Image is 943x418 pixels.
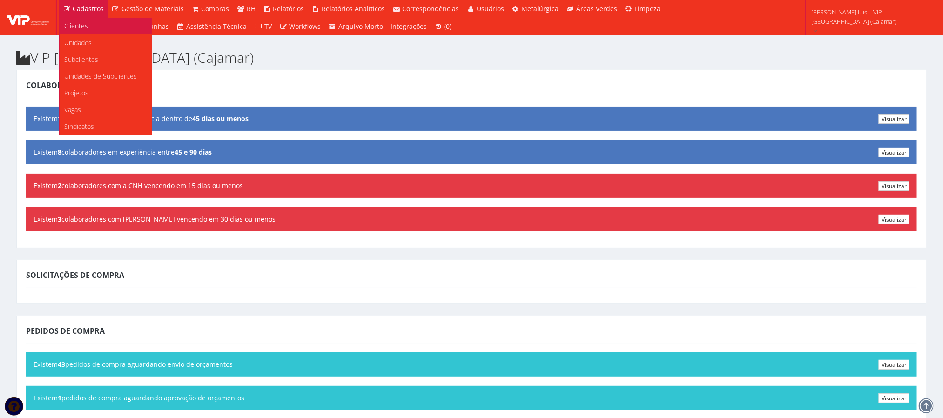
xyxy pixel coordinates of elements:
span: Solicitações de Compra [26,270,124,280]
div: Existem colaboradores em experiência dentro de [26,107,917,131]
h2: VIP [GEOGRAPHIC_DATA] (Cajamar) [16,50,927,65]
a: Sindicatos [60,118,152,135]
span: Sindicatos [64,122,94,131]
span: Limpeza [635,4,661,13]
span: Subclientes [64,55,98,64]
span: Áreas Verdes [576,4,617,13]
a: Visualizar [879,393,909,403]
b: 2 [58,181,61,190]
span: Colaboradores [26,80,93,90]
span: Arquivo Morto [338,22,383,31]
a: (0) [431,18,456,35]
span: RH [247,4,256,13]
a: TV [251,18,276,35]
b: 43 [58,360,65,369]
span: Unidades [64,38,92,47]
a: Workflows [276,18,325,35]
a: Visualizar [879,148,909,157]
div: Existem pedidos de compra aguardando envio de orçamentos [26,352,917,377]
span: Projetos [64,88,88,97]
a: Projetos [60,85,152,101]
span: TV [264,22,272,31]
span: Cadastros [73,4,104,13]
b: 1 [58,393,61,402]
a: Visualizar [879,215,909,224]
b: 45 dias ou menos [192,114,249,123]
span: Relatórios [273,4,304,13]
span: Vagas [64,105,81,114]
span: Workflows [290,22,321,31]
b: 3 [58,215,61,223]
a: Vagas [60,101,152,118]
span: Compras [202,4,229,13]
span: Correspondências [403,4,459,13]
a: Visualizar [879,114,909,124]
span: (0) [445,22,452,31]
b: 45 e 90 dias [175,148,212,156]
a: Unidades [60,34,152,51]
b: 11 [58,114,65,123]
a: Assistência Técnica [173,18,251,35]
a: Unidades de Subclientes [60,68,152,85]
b: 8 [58,148,61,156]
div: Existem colaboradores com a CNH vencendo em 15 dias ou menos [26,174,917,198]
span: Gestão de Materiais [121,4,184,13]
div: Existem colaboradores em experiência entre [26,140,917,164]
span: Relatórios Analíticos [322,4,385,13]
span: Unidades de Subclientes [64,72,137,81]
a: Visualizar [879,360,909,370]
img: logo [7,11,49,25]
a: Subclientes [60,51,152,68]
span: Integrações [391,22,427,31]
div: Existem pedidos de compra aguardando aprovação de orçamentos [26,386,917,410]
div: Existem colaboradores com [PERSON_NAME] vencendo em 30 dias ou menos [26,207,917,231]
span: Pedidos de Compra [26,326,105,336]
span: Usuários [477,4,504,13]
span: Assistência Técnica [187,22,247,31]
span: Clientes [64,21,88,30]
a: Clientes [60,18,152,34]
a: Arquivo Morto [325,18,387,35]
a: Integrações [387,18,431,35]
a: Visualizar [879,181,909,191]
span: [PERSON_NAME].luis | VIP [GEOGRAPHIC_DATA] (Cajamar) [812,7,931,26]
span: Metalúrgica [522,4,559,13]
